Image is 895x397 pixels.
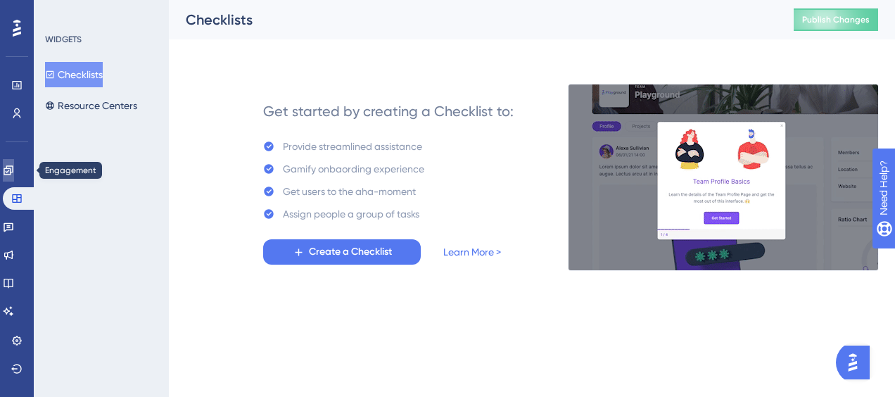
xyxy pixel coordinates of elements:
span: Need Help? [33,4,88,20]
iframe: UserGuiding AI Assistant Launcher [836,341,878,384]
div: Get users to the aha-moment [283,183,416,200]
div: Checklists [186,10,758,30]
img: e28e67207451d1beac2d0b01ddd05b56.gif [568,84,879,271]
div: Gamify onbaording experience [283,160,424,177]
div: WIDGETS [45,34,82,45]
span: Publish Changes [802,14,870,25]
a: Learn More > [443,244,501,260]
div: Assign people a group of tasks [283,206,419,222]
button: Publish Changes [794,8,878,31]
button: Create a Checklist [263,239,421,265]
button: Resource Centers [45,93,137,118]
div: Get started by creating a Checklist to: [263,101,514,121]
span: Create a Checklist [309,244,392,260]
div: Provide streamlined assistance [283,138,422,155]
button: Checklists [45,62,103,87]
